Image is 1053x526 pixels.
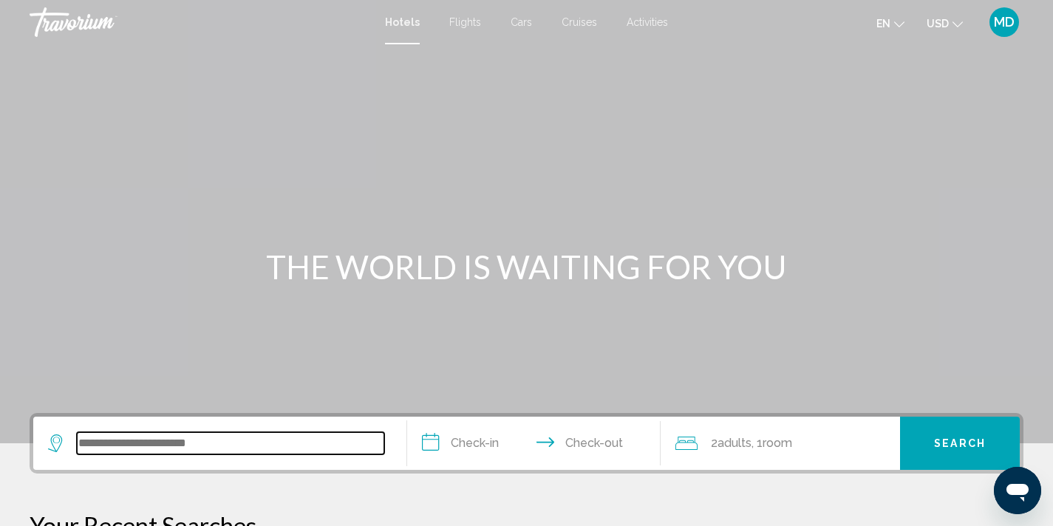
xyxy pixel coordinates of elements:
[511,16,532,28] a: Cars
[927,13,963,34] button: Change currency
[876,18,890,30] span: en
[385,16,420,28] a: Hotels
[985,7,1023,38] button: User Menu
[927,18,949,30] span: USD
[752,433,792,454] span: , 1
[711,433,752,454] span: 2
[627,16,668,28] a: Activities
[900,417,1020,470] button: Search
[763,436,792,450] span: Room
[718,436,752,450] span: Adults
[562,16,597,28] a: Cruises
[407,417,661,470] button: Check in and out dates
[33,417,1020,470] div: Search widget
[994,467,1041,514] iframe: Button to launch messaging window
[449,16,481,28] a: Flights
[30,7,370,37] a: Travorium
[876,13,904,34] button: Change language
[934,438,986,450] span: Search
[994,15,1015,30] span: MD
[661,417,900,470] button: Travelers: 2 adults, 0 children
[250,247,804,286] h1: THE WORLD IS WAITING FOR YOU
